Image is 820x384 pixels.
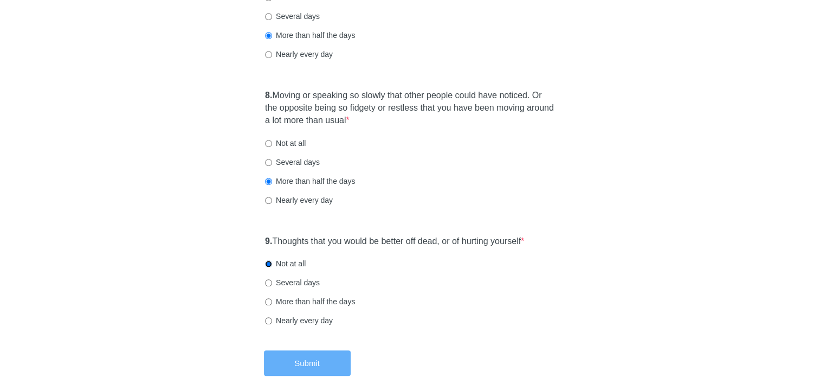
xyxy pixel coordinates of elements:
input: Nearly every day [265,51,272,58]
label: More than half the days [265,30,355,41]
input: Nearly every day [265,197,272,204]
label: Moving or speaking so slowly that other people could have noticed. Or the opposite being so fidge... [265,89,555,127]
label: Several days [265,157,320,168]
label: Nearly every day [265,195,333,206]
label: Several days [265,277,320,288]
label: More than half the days [265,296,355,307]
input: Several days [265,159,272,166]
label: Not at all [265,138,306,149]
label: Not at all [265,258,306,269]
label: Thoughts that you would be better off dead, or of hurting yourself [265,235,524,248]
label: Nearly every day [265,49,333,60]
strong: 8. [265,91,272,100]
input: More than half the days [265,298,272,305]
input: More than half the days [265,32,272,39]
input: Not at all [265,140,272,147]
strong: 9. [265,236,272,246]
input: Nearly every day [265,317,272,324]
input: Not at all [265,260,272,267]
button: Submit [264,350,351,376]
input: Several days [265,13,272,20]
input: More than half the days [265,178,272,185]
label: More than half the days [265,176,355,187]
label: Nearly every day [265,315,333,326]
label: Several days [265,11,320,22]
input: Several days [265,279,272,286]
